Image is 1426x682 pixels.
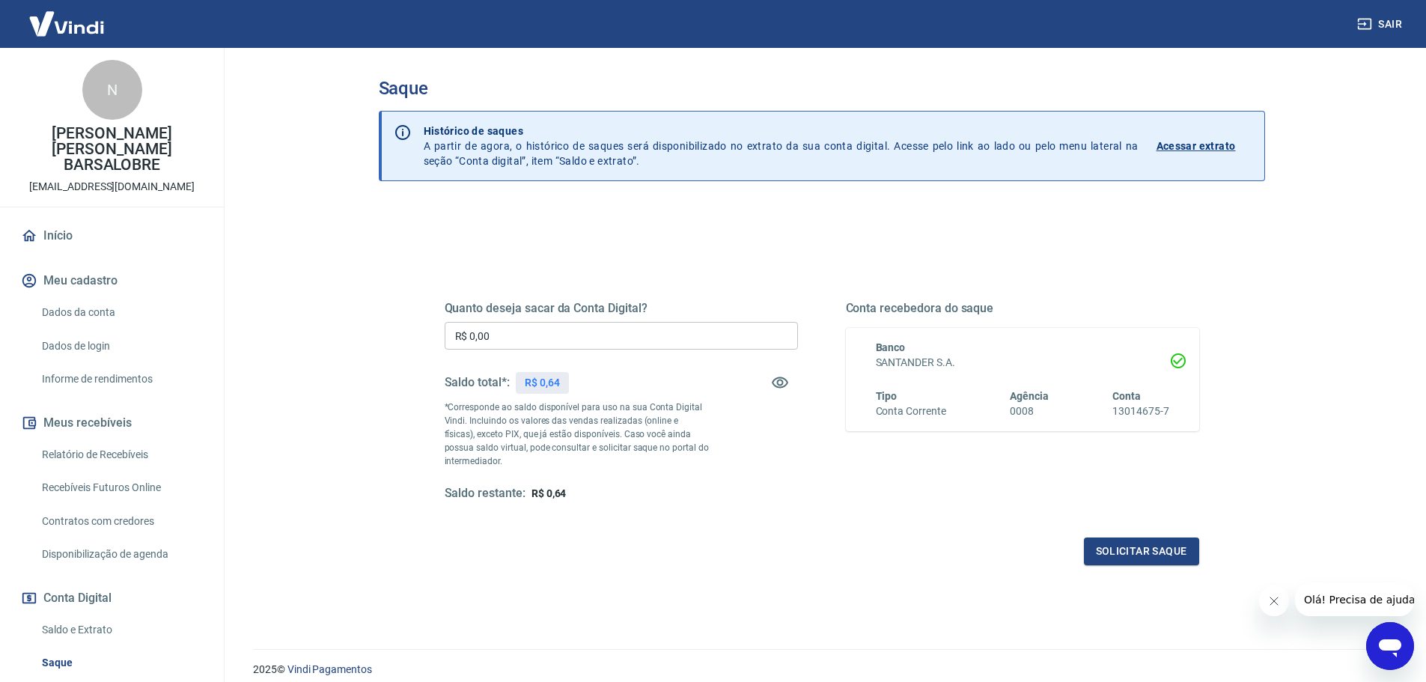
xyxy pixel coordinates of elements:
span: R$ 0,64 [531,487,567,499]
p: Histórico de saques [424,124,1139,138]
p: 2025 © [253,662,1390,678]
a: Início [18,219,206,252]
a: Dados de login [36,331,206,362]
button: Meu cadastro [18,264,206,297]
span: Agência [1010,390,1049,402]
a: Disponibilização de agenda [36,539,206,570]
p: Acessar extrato [1157,138,1236,153]
h6: 13014675-7 [1112,404,1169,419]
span: Banco [876,341,906,353]
h3: Saque [379,78,1265,99]
h5: Saldo total*: [445,375,510,390]
div: N [82,60,142,120]
a: Relatório de Recebíveis [36,439,206,470]
button: Solicitar saque [1084,538,1199,565]
a: Dados da conta [36,297,206,328]
p: A partir de agora, o histórico de saques será disponibilizado no extrato da sua conta digital. Ac... [424,124,1139,168]
span: Olá! Precisa de ajuda? [9,10,126,22]
p: [PERSON_NAME] [PERSON_NAME] BARSALOBRE [12,126,212,173]
a: Recebíveis Futuros Online [36,472,206,503]
button: Meus recebíveis [18,407,206,439]
iframe: Botão para abrir a janela de mensagens [1366,622,1414,670]
a: Contratos com credores [36,506,206,537]
p: [EMAIL_ADDRESS][DOMAIN_NAME] [29,179,195,195]
a: Acessar extrato [1157,124,1252,168]
h6: 0008 [1010,404,1049,419]
a: Saldo e Extrato [36,615,206,645]
h5: Quanto deseja sacar da Conta Digital? [445,301,798,316]
img: Vindi [18,1,115,46]
button: Sair [1354,10,1408,38]
h6: SANTANDER S.A. [876,355,1169,371]
p: *Corresponde ao saldo disponível para uso na sua Conta Digital Vindi. Incluindo os valores das ve... [445,401,710,468]
iframe: Fechar mensagem [1259,586,1289,616]
h6: Conta Corrente [876,404,946,419]
a: Informe de rendimentos [36,364,206,395]
h5: Saldo restante: [445,486,525,502]
button: Conta Digital [18,582,206,615]
span: Tipo [876,390,898,402]
a: Saque [36,648,206,678]
h5: Conta recebedora do saque [846,301,1199,316]
p: R$ 0,64 [525,375,560,391]
a: Vindi Pagamentos [287,663,372,675]
span: Conta [1112,390,1141,402]
iframe: Mensagem da empresa [1295,583,1414,616]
